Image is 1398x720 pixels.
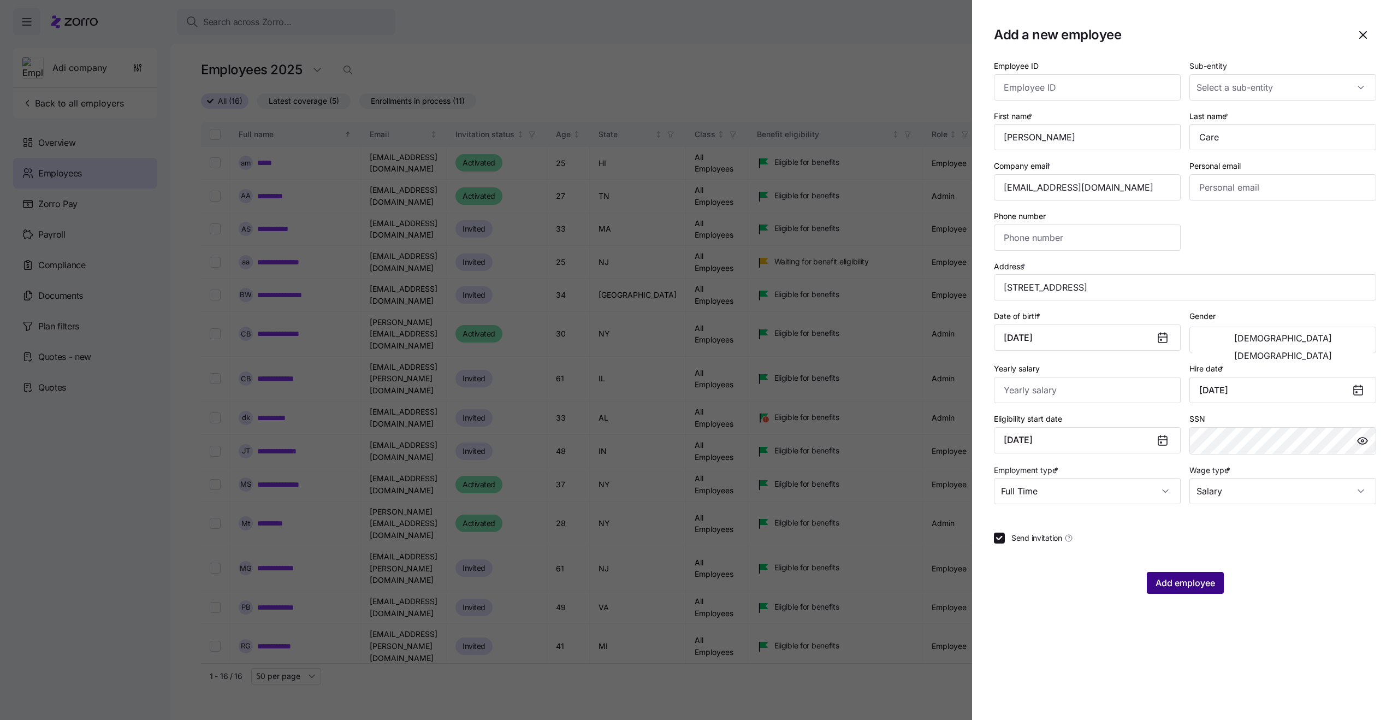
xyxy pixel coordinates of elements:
[994,225,1181,251] input: Phone number
[1156,576,1215,589] span: Add employee
[994,160,1053,172] label: Company email
[1189,377,1376,403] input: MM/DD/YYYY
[1234,334,1332,343] span: [DEMOGRAPHIC_DATA]
[994,377,1181,403] input: Yearly salary
[1189,124,1376,150] input: Last name
[1189,478,1376,504] input: Select wage type
[994,174,1181,200] input: Company email
[994,74,1181,101] input: Employee ID
[1189,464,1233,476] label: Wage type
[1147,572,1224,594] button: Add employee
[1234,351,1332,360] span: [DEMOGRAPHIC_DATA]
[994,324,1181,351] input: MM/DD/YYYY
[1189,74,1376,101] input: Select a sub-entity
[994,464,1061,476] label: Employment type
[1011,533,1062,544] span: Send invitation
[994,427,1181,453] button: [DATE]
[994,124,1181,150] input: First name
[1189,160,1241,172] label: Personal email
[1189,363,1226,375] label: Hire date
[1189,413,1205,425] label: SSN
[994,310,1042,322] label: Date of birth
[994,478,1181,504] input: Select employment type
[994,274,1376,300] input: Address
[994,110,1035,122] label: First name
[994,363,1040,375] label: Yearly salary
[1189,174,1376,200] input: Personal email
[1189,110,1230,122] label: Last name
[994,261,1028,273] label: Address
[994,413,1062,425] label: Eligibility start date
[994,60,1039,72] label: Employee ID
[994,210,1046,222] label: Phone number
[1189,60,1227,72] label: Sub-entity
[994,26,1346,43] h1: Add a new employee
[1189,310,1216,322] label: Gender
